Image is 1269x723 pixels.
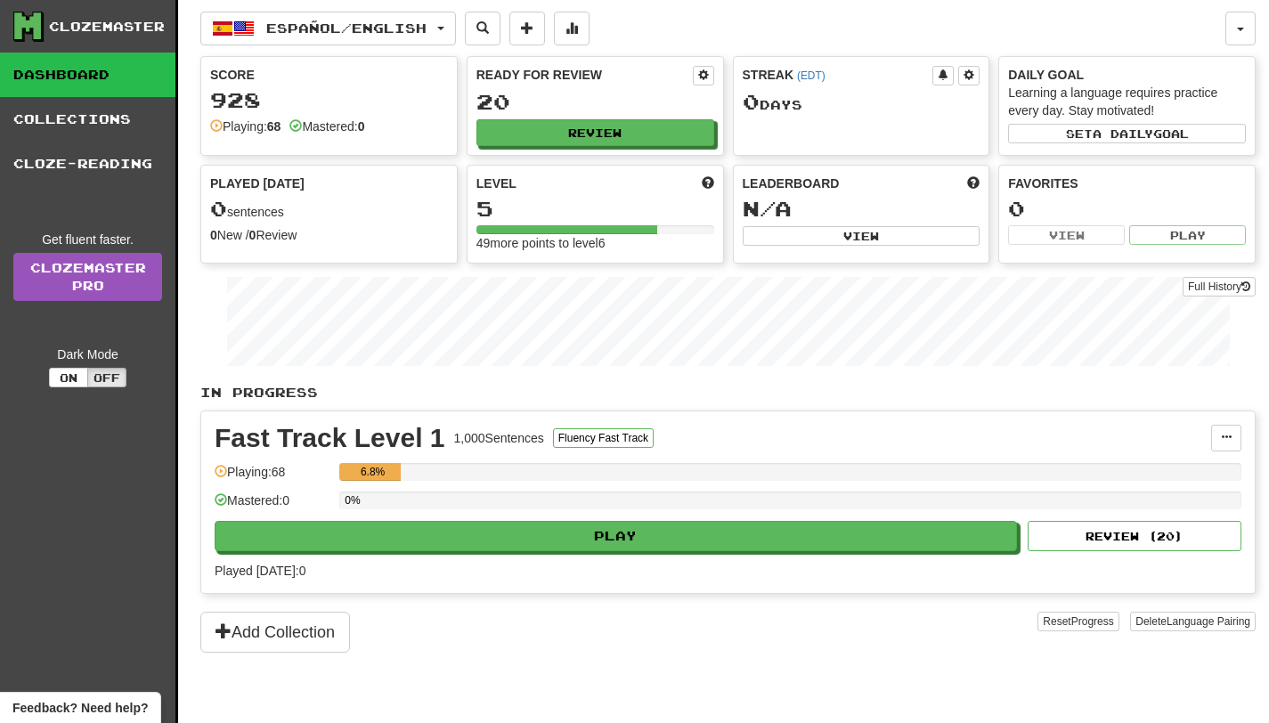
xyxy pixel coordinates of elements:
[1037,612,1119,631] button: ResetProgress
[797,69,826,82] a: (EDT)
[210,89,448,111] div: 928
[200,12,456,45] button: Español/English
[553,428,654,448] button: Fluency Fast Track
[1008,225,1125,245] button: View
[476,175,517,192] span: Level
[1008,66,1246,84] div: Daily Goal
[13,253,162,301] a: ClozemasterPro
[200,612,350,653] button: Add Collection
[1093,127,1153,140] span: a daily
[476,66,693,84] div: Ready for Review
[1129,225,1246,245] button: Play
[87,368,126,387] button: Off
[215,425,445,451] div: Fast Track Level 1
[967,175,980,192] span: This week in points, UTC
[743,66,933,84] div: Streak
[1008,175,1246,192] div: Favorites
[210,118,281,135] div: Playing:
[476,91,714,113] div: 20
[554,12,590,45] button: More stats
[743,175,840,192] span: Leaderboard
[743,91,980,114] div: Day s
[476,119,714,146] button: Review
[1167,615,1250,628] span: Language Pairing
[266,20,427,36] span: Español / English
[1028,521,1241,551] button: Review (20)
[1008,84,1246,119] div: Learning a language requires practice every day. Stay motivated!
[465,12,500,45] button: Search sentences
[345,463,401,481] div: 6.8%
[210,226,448,244] div: New / Review
[215,491,330,521] div: Mastered: 0
[215,564,305,578] span: Played [DATE]: 0
[215,463,330,492] div: Playing: 68
[1008,198,1246,220] div: 0
[289,118,364,135] div: Mastered:
[249,228,256,242] strong: 0
[215,521,1017,551] button: Play
[13,345,162,363] div: Dark Mode
[210,198,448,221] div: sentences
[200,384,1256,402] p: In Progress
[1183,277,1256,297] button: Full History
[358,119,365,134] strong: 0
[743,226,980,246] button: View
[13,231,162,248] div: Get fluent faster.
[210,228,217,242] strong: 0
[454,429,544,447] div: 1,000 Sentences
[476,234,714,252] div: 49 more points to level 6
[743,196,792,221] span: N/A
[210,196,227,221] span: 0
[210,66,448,84] div: Score
[12,699,148,717] span: Open feedback widget
[267,119,281,134] strong: 68
[743,89,760,114] span: 0
[702,175,714,192] span: Score more points to level up
[210,175,305,192] span: Played [DATE]
[1008,124,1246,143] button: Seta dailygoal
[509,12,545,45] button: Add sentence to collection
[1071,615,1114,628] span: Progress
[476,198,714,220] div: 5
[49,368,88,387] button: On
[49,18,165,36] div: Clozemaster
[1130,612,1256,631] button: DeleteLanguage Pairing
